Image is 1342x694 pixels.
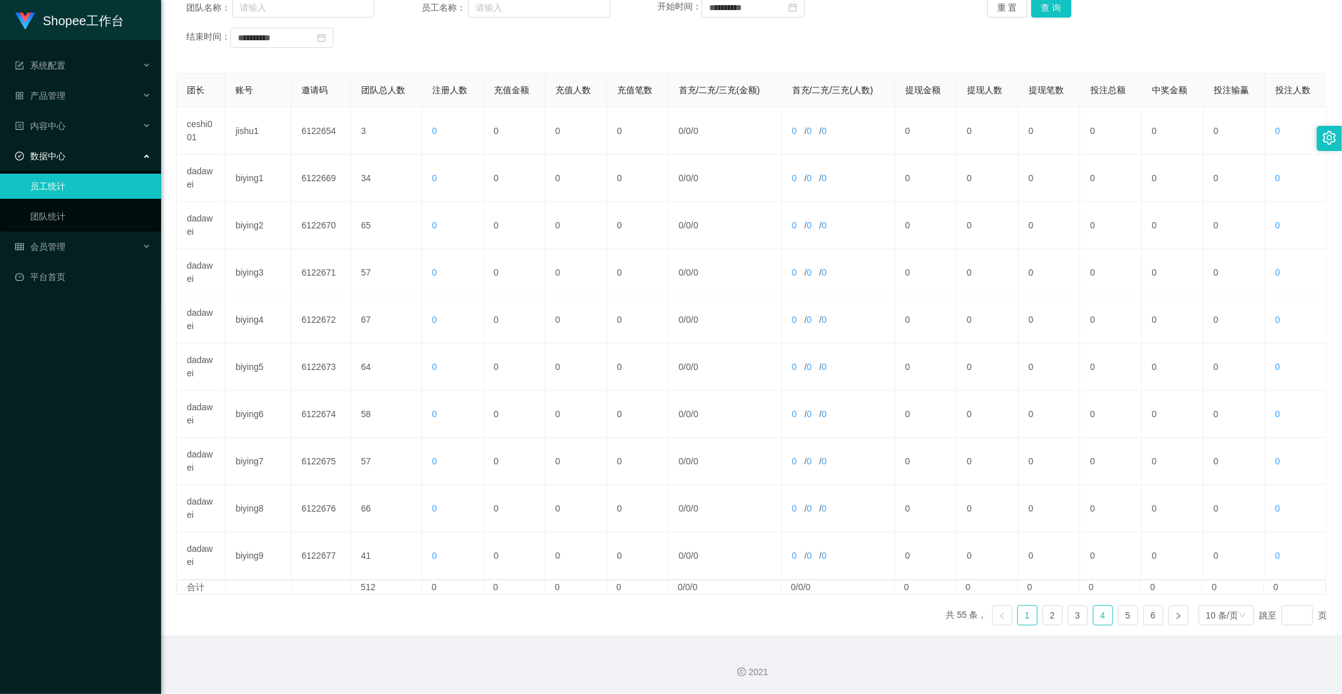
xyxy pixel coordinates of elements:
[781,581,895,594] td: 0/0/0
[1275,173,1280,183] span: 0
[15,152,24,160] i: 图标: check-circle-o
[669,108,782,155] td: / /
[693,503,698,513] span: 0
[177,155,225,202] td: dadawei
[1275,85,1311,95] span: 投注人数
[432,409,437,419] span: 0
[15,121,65,131] span: 内容中心
[186,1,232,14] span: 团队名称：
[807,456,812,466] span: 0
[1204,485,1265,532] td: 0
[686,503,691,513] span: 0
[905,85,941,95] span: 提现金额
[693,456,698,466] span: 0
[686,126,691,136] span: 0
[669,438,782,485] td: / /
[545,296,607,344] td: 0
[177,438,225,485] td: dadawei
[187,85,204,95] span: 团长
[545,391,607,438] td: 0
[679,362,684,372] span: 0
[1275,456,1280,466] span: 0
[1239,612,1246,620] i: 图标: down
[1204,202,1265,249] td: 0
[807,173,812,183] span: 0
[225,202,291,249] td: biying2
[1019,391,1080,438] td: 0
[545,485,607,532] td: 0
[1275,551,1280,561] span: 0
[686,220,691,230] span: 0
[1142,108,1204,155] td: 0
[15,60,65,70] span: 系统配置
[607,532,669,579] td: 0
[432,503,437,513] span: 0
[225,485,291,532] td: biying8
[1142,249,1204,296] td: 0
[782,532,895,579] td: / /
[177,581,226,594] td: 合计
[693,173,698,183] span: 0
[1275,267,1280,277] span: 0
[792,220,797,230] span: 0
[822,173,827,183] span: 0
[686,362,691,372] span: 0
[782,155,895,202] td: / /
[15,91,65,101] span: 产品管理
[1275,503,1280,513] span: 0
[957,391,1019,438] td: 0
[792,456,797,466] span: 0
[432,267,437,277] span: 0
[957,249,1019,296] td: 0
[1043,606,1062,625] a: 2
[545,532,607,579] td: 0
[291,391,351,438] td: 6122674
[30,204,151,229] a: 团队统计
[669,532,782,579] td: / /
[484,344,545,391] td: 0
[225,296,291,344] td: biying4
[1080,532,1142,579] td: 0
[669,202,782,249] td: / /
[177,532,225,579] td: dadawei
[545,438,607,485] td: 0
[351,108,422,155] td: 3
[1206,606,1238,625] div: 10 条/页
[225,391,291,438] td: biying6
[679,85,760,95] span: 首充/二充/三充(金额)
[484,532,545,579] td: 0
[1142,155,1204,202] td: 0
[1214,85,1249,95] span: 投注输赢
[782,296,895,344] td: / /
[351,438,422,485] td: 57
[1080,438,1142,485] td: 0
[556,85,591,95] span: 充值人数
[1204,249,1265,296] td: 0
[1093,605,1113,625] li: 4
[1143,605,1163,625] li: 6
[1043,605,1063,625] li: 2
[1144,606,1163,625] a: 6
[607,296,669,344] td: 0
[225,438,291,485] td: biying7
[15,264,151,289] a: 图标: dashboard平台首页
[1019,108,1080,155] td: 0
[822,503,827,513] span: 0
[895,108,957,155] td: 0
[1275,362,1280,372] span: 0
[291,249,351,296] td: 6122671
[225,155,291,202] td: biying1
[1019,532,1080,579] td: 0
[822,267,827,277] span: 0
[679,409,684,419] span: 0
[545,202,607,249] td: 0
[351,391,422,438] td: 58
[1142,296,1204,344] td: 0
[351,155,422,202] td: 34
[822,362,827,372] span: 0
[1175,612,1182,620] i: 图标: right
[351,532,422,579] td: 41
[1080,108,1142,155] td: 0
[607,391,669,438] td: 0
[351,202,422,249] td: 65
